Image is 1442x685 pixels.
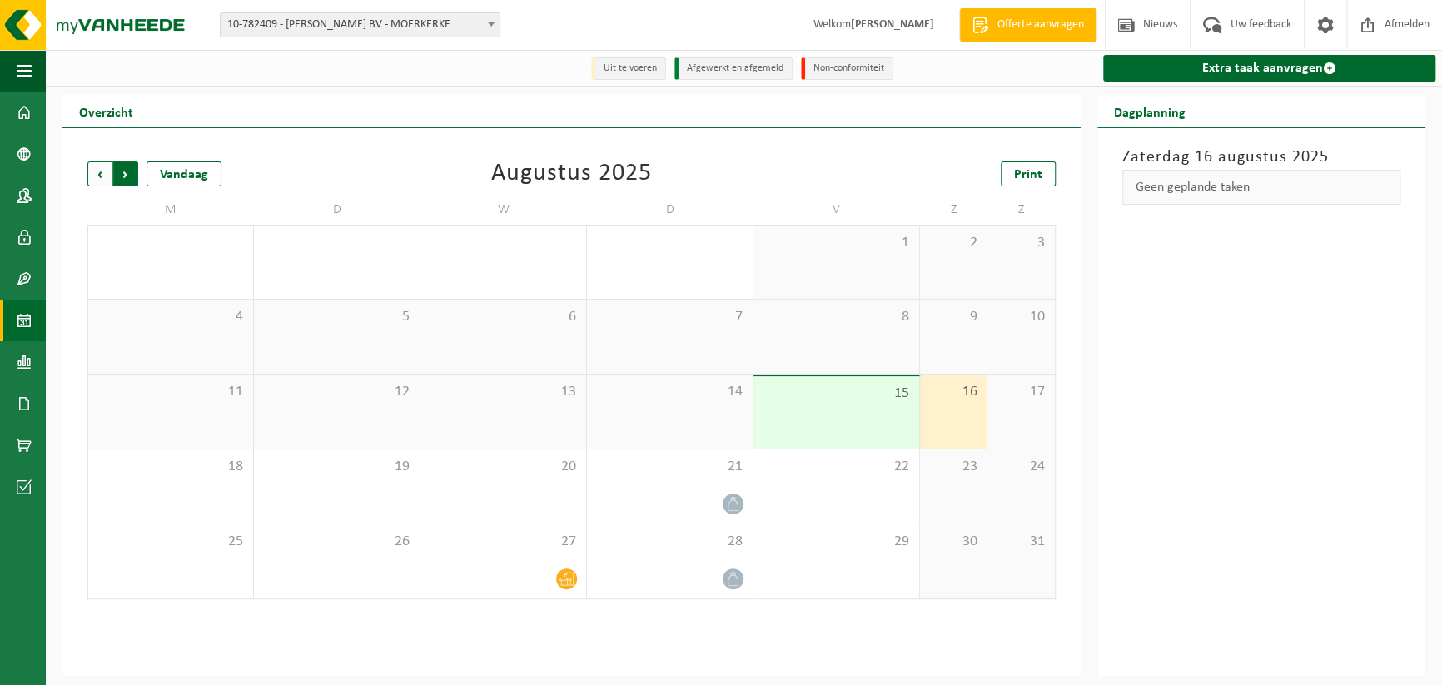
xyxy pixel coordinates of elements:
span: 21 [595,458,744,476]
td: Z [987,195,1055,225]
span: Vorige [87,161,112,186]
span: 10-782409 - VAN CAUWENBERGHE BV - MOERKERKE [220,12,500,37]
span: 10 [996,308,1046,326]
span: 7 [595,308,744,326]
li: Non-conformiteit [801,57,893,80]
div: Geen geplande taken [1122,170,1400,205]
span: 29 [762,533,911,551]
a: Extra taak aanvragen [1103,55,1435,82]
td: Z [920,195,987,225]
span: 25 [97,533,245,551]
span: 18 [97,458,245,476]
span: 31 [996,533,1046,551]
div: Augustus 2025 [491,161,652,186]
h3: Zaterdag 16 augustus 2025 [1122,145,1400,170]
span: 13 [429,383,578,401]
td: D [587,195,753,225]
span: 3 [996,234,1046,252]
span: Print [1014,168,1042,181]
span: 5 [262,308,411,326]
span: Offerte aanvragen [993,17,1088,33]
span: 11 [97,383,245,401]
span: 14 [595,383,744,401]
div: Vandaag [147,161,221,186]
span: 6 [429,308,578,326]
span: 30 [928,533,978,551]
span: 23 [928,458,978,476]
span: 1 [762,234,911,252]
span: 16 [928,383,978,401]
span: 2 [928,234,978,252]
li: Afgewerkt en afgemeld [674,57,793,80]
li: Uit te voeren [591,57,666,80]
span: 9 [928,308,978,326]
span: 17 [996,383,1046,401]
td: M [87,195,254,225]
span: 19 [262,458,411,476]
strong: [PERSON_NAME] [851,18,934,31]
span: 27 [429,533,578,551]
a: Print [1001,161,1056,186]
span: 12 [262,383,411,401]
td: W [420,195,587,225]
span: 28 [595,533,744,551]
h2: Dagplanning [1097,95,1202,127]
span: Volgende [113,161,138,186]
span: 24 [996,458,1046,476]
span: 15 [762,385,911,403]
span: 26 [262,533,411,551]
span: 8 [762,308,911,326]
span: 20 [429,458,578,476]
h2: Overzicht [62,95,150,127]
td: D [254,195,420,225]
span: 10-782409 - VAN CAUWENBERGHE BV - MOERKERKE [221,13,500,37]
span: 22 [762,458,911,476]
a: Offerte aanvragen [959,8,1096,42]
span: 4 [97,308,245,326]
td: V [753,195,920,225]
